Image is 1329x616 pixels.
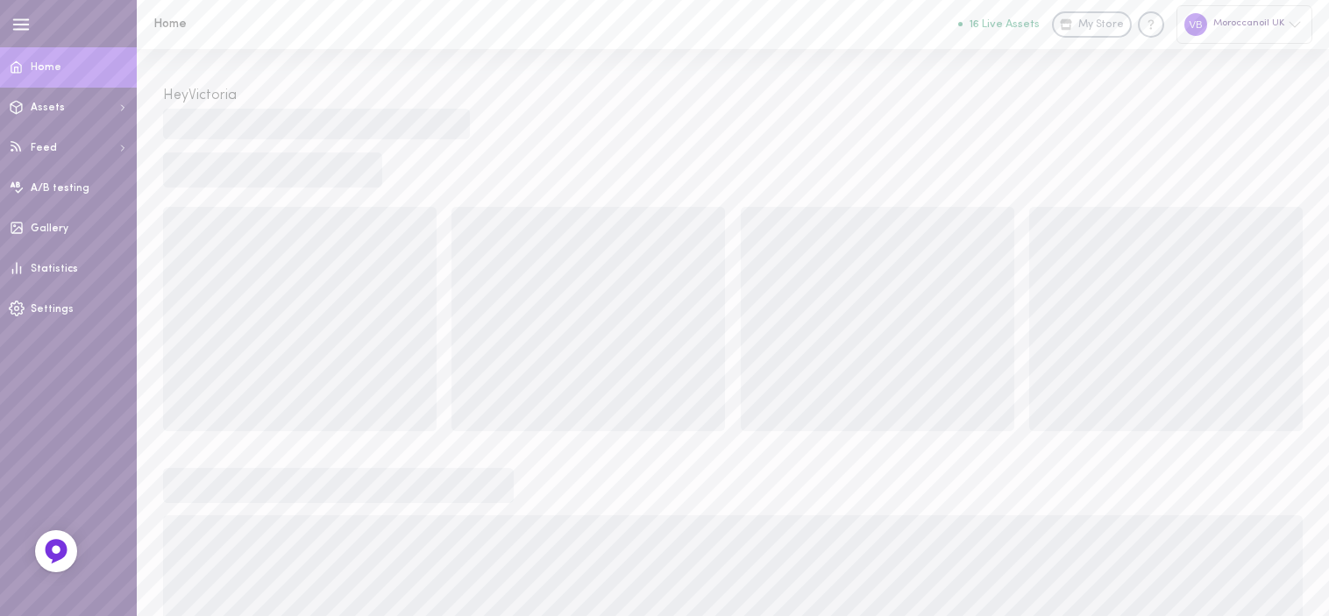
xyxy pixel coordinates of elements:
[31,264,78,274] span: Statistics
[31,62,61,73] span: Home
[1052,11,1132,38] a: My Store
[31,304,74,315] span: Settings
[1078,18,1124,33] span: My Store
[163,89,237,103] span: Hey Victoria
[153,18,443,31] h1: Home
[31,103,65,113] span: Assets
[1138,11,1164,38] div: Knowledge center
[958,18,1052,31] a: 16 Live Assets
[31,183,89,194] span: A/B testing
[31,223,68,234] span: Gallery
[31,143,57,153] span: Feed
[1176,5,1312,43] div: Moroccanoil UK
[958,18,1040,30] button: 16 Live Assets
[43,538,69,564] img: Feedback Button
